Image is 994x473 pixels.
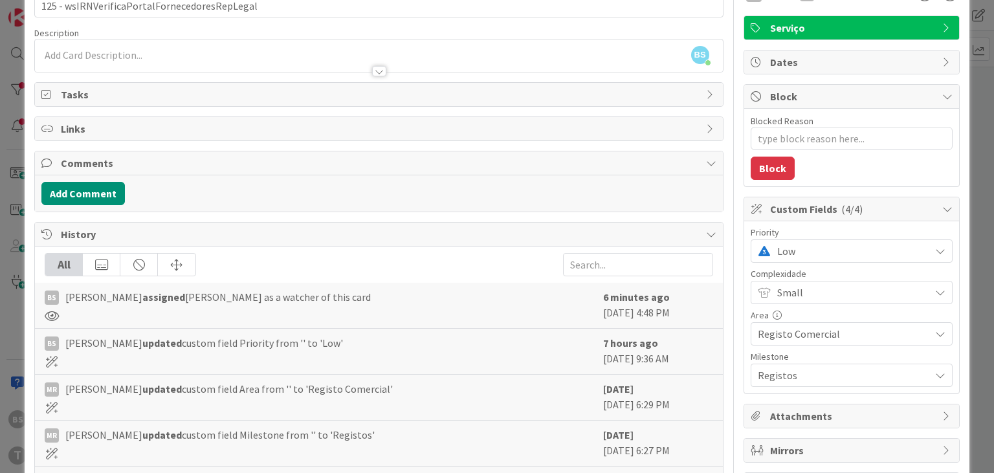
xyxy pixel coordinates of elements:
b: 7 hours ago [603,336,658,349]
div: [DATE] 4:48 PM [603,289,713,322]
div: Complexidade [751,269,953,278]
button: Add Comment [41,182,125,205]
span: Small [777,283,923,302]
div: Priority [751,228,953,237]
b: 6 minutes ago [603,291,670,303]
div: Area [751,311,953,320]
span: Attachments [770,408,936,424]
span: Links [61,121,699,137]
div: MR [45,382,59,397]
div: [DATE] 6:29 PM [603,381,713,413]
label: Blocked Reason [751,115,813,127]
input: Search... [563,253,713,276]
span: Serviço [770,20,936,36]
span: BS [691,46,709,64]
span: [PERSON_NAME] [PERSON_NAME] as a watcher of this card [65,289,371,305]
span: [PERSON_NAME] custom field Area from '' to 'Registo Comercial' [65,381,393,397]
span: Tasks [61,87,699,102]
span: Comments [61,155,699,171]
span: Low [777,242,923,260]
b: assigned [142,291,185,303]
div: BS [45,291,59,305]
b: [DATE] [603,428,634,441]
span: Custom Fields [770,201,936,217]
span: Block [770,89,936,104]
div: BS [45,336,59,351]
b: updated [142,336,182,349]
b: [DATE] [603,382,634,395]
div: All [45,254,83,276]
b: updated [142,428,182,441]
span: Dates [770,54,936,70]
span: [PERSON_NAME] custom field Priority from '' to 'Low' [65,335,343,351]
span: Description [34,27,79,39]
span: Mirrors [770,443,936,458]
div: [DATE] 9:36 AM [603,335,713,368]
span: History [61,226,699,242]
div: MR [45,428,59,443]
div: Milestone [751,352,953,361]
span: Registo Comercial [758,325,923,343]
b: updated [142,382,182,395]
button: Block [751,157,795,180]
span: Registos [758,366,923,384]
span: [PERSON_NAME] custom field Milestone from '' to 'Registos' [65,427,375,443]
span: ( 4/4 ) [841,203,863,215]
div: [DATE] 6:27 PM [603,427,713,459]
